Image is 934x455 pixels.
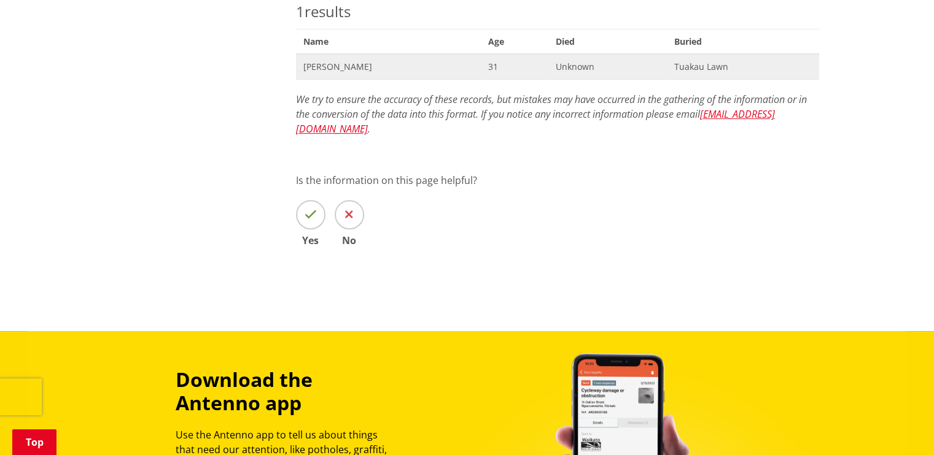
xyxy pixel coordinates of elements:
h3: Download the Antenno app [176,368,398,415]
span: Yes [296,235,325,245]
p: results [296,1,819,23]
p: Is the information on this page helpful? [296,173,819,188]
span: 31 [488,61,541,73]
span: No [335,235,364,245]
span: Buried [667,29,819,54]
em: We try to ensure the accuracy of these records, but mistakes may have occurred in the gathering o... [296,93,807,136]
span: 1 [296,1,305,21]
iframe: Messenger Launcher [878,403,922,448]
span: [PERSON_NAME] [303,61,473,73]
span: Unknown [556,61,660,73]
a: [EMAIL_ADDRESS][DOMAIN_NAME] [296,107,775,136]
a: [PERSON_NAME] 31 Unknown Tuakau Lawn [296,54,819,79]
span: Name [296,29,481,54]
span: Age [480,29,548,54]
span: Died [548,29,667,54]
span: Tuakau Lawn [674,61,812,73]
a: Top [12,429,56,455]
